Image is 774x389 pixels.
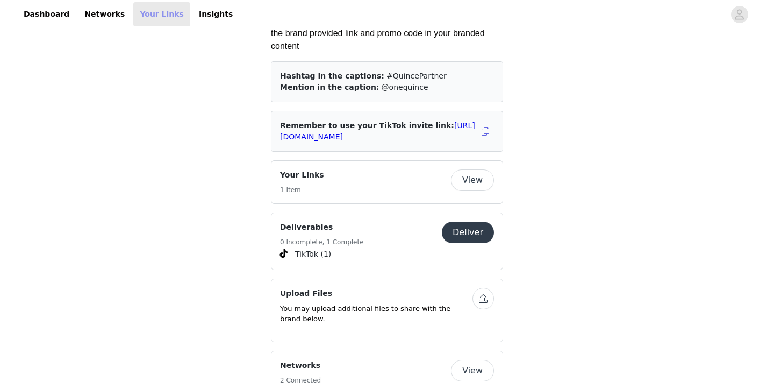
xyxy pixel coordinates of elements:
[17,2,76,26] a: Dashboard
[382,83,428,91] span: @onequince
[451,169,494,191] button: View
[280,169,324,181] h4: Your Links
[78,2,131,26] a: Networks
[280,121,475,141] span: Remember to use your TikTok invite link:
[280,237,364,247] h5: 0 Incomplete, 1 Complete
[192,2,239,26] a: Insights
[280,360,321,371] h4: Networks
[734,6,744,23] div: avatar
[280,185,324,195] h5: 1 Item
[280,121,475,141] a: [URL][DOMAIN_NAME]
[271,3,496,51] span: On the branded content, please use affiliate links (LTK, ShopMy, etc.) with your promo code. Plea...
[271,213,503,270] div: Deliverables
[280,72,384,80] span: Hashtag in the captions:
[451,360,494,381] button: View
[133,2,190,26] a: Your Links
[280,376,321,385] h5: 2 Connected
[295,249,331,260] span: TikTok (1)
[280,288,472,299] h4: Upload Files
[280,222,364,233] h4: Deliverables
[442,222,494,243] button: Deliver
[386,72,447,80] span: #QuincePartner
[280,303,472,324] p: You may upload additional files to share with the brand below.
[280,83,379,91] span: Mention in the caption:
